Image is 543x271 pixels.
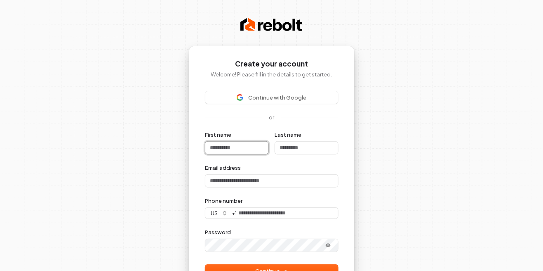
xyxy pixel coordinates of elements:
button: Show password [320,240,336,250]
label: Password [205,228,231,236]
button: Sign in with GoogleContinue with Google [205,91,338,104]
label: Phone number [205,197,243,204]
h1: Create your account [205,59,338,69]
img: Rebolt Logo [240,17,302,33]
p: or [269,114,274,121]
p: Welcome! Please fill in the details to get started. [205,71,338,78]
img: Sign in with Google [237,94,243,101]
label: Last name [275,131,302,138]
span: Continue with Google [248,94,306,101]
label: First name [205,131,232,138]
button: us [205,208,231,219]
label: Email address [205,164,241,171]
